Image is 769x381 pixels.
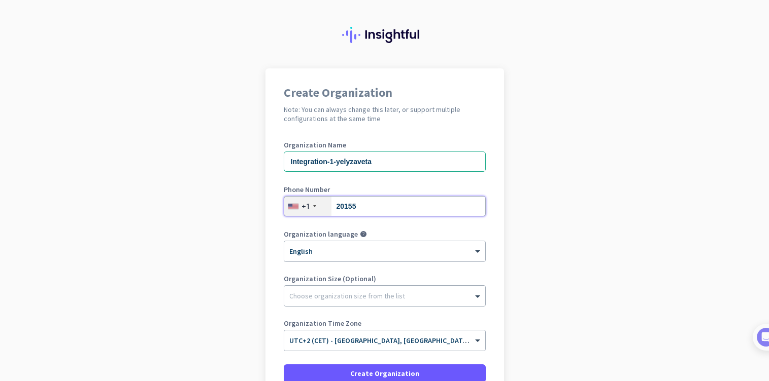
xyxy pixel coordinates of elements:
[284,151,486,172] input: What is the name of your organization?
[360,231,367,238] i: help
[284,141,486,148] label: Organization Name
[284,186,486,193] label: Phone Number
[284,87,486,99] h1: Create Organization
[284,196,486,216] input: 201-555-0123
[342,27,427,43] img: Insightful
[302,201,310,211] div: +1
[284,275,486,282] label: Organization Size (Optional)
[284,105,486,123] h2: Note: You can always change this later, or support multiple configurations at the same time
[284,320,486,327] label: Organization Time Zone
[350,368,419,378] span: Create Organization
[284,231,358,238] label: Organization language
